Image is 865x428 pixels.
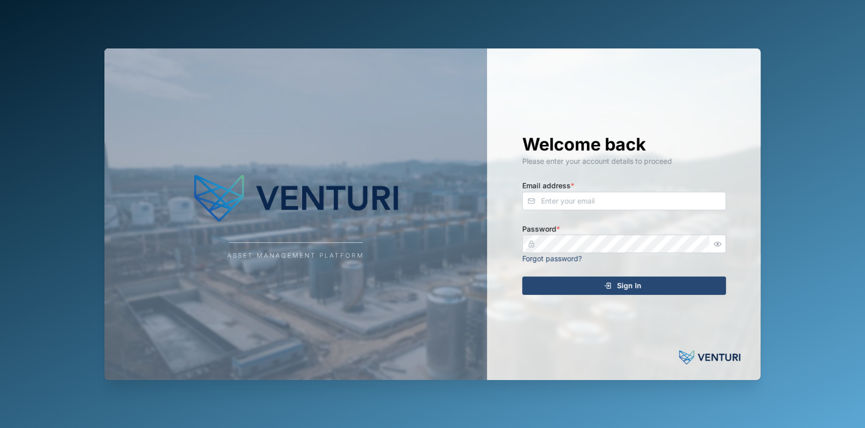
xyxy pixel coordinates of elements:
span: Sign In [617,277,641,294]
h1: Welcome back [522,133,726,156]
input: Enter your email [522,192,726,210]
div: Asset Management Platform [227,251,364,261]
label: Password [522,223,560,235]
div: Please enter your account details to proceed [522,156,726,167]
img: Company Logo [194,168,398,229]
button: Sign In [522,276,726,295]
a: Forgot password? [522,254,582,263]
label: Email address [522,180,574,191]
img: Powered by: Venturi [679,347,740,368]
